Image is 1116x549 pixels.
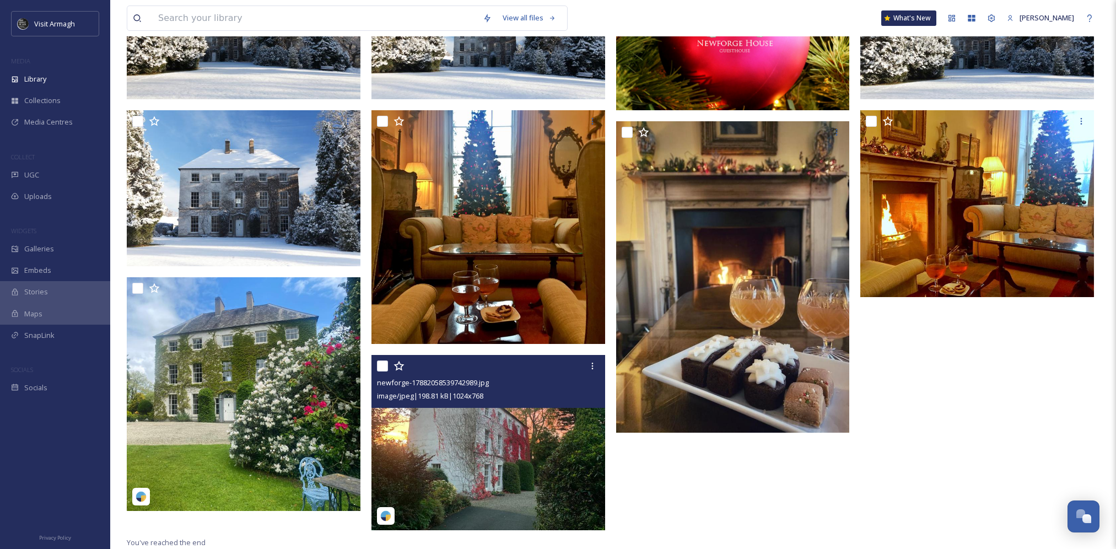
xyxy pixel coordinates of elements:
button: Open Chat [1068,500,1099,532]
span: Visit Armagh [34,19,75,29]
span: Embeds [24,265,51,276]
span: Privacy Policy [39,534,71,541]
span: newforge-17882058539742989.jpg [377,378,489,387]
span: UGC [24,170,39,180]
span: Socials [24,383,47,393]
span: Uploads [24,191,52,202]
img: NewForgeHouse-102.jpg [127,110,360,266]
span: Media Centres [24,117,73,127]
input: Search your library [153,6,477,30]
img: THE-FIRST-PLACE-VISIT-ARMAGH.COM-BLACK.jpg [18,18,29,29]
img: snapsea-logo.png [380,510,391,521]
span: Collections [24,95,61,106]
span: image/jpeg | 198.81 kB | 1024 x 768 [377,391,483,401]
a: View all files [497,7,562,29]
span: Stories [24,287,48,297]
span: [PERSON_NAME] [1020,13,1074,23]
img: MulledCider&MincePiesbyFire2.jpg [860,110,1094,297]
span: SnapLink [24,330,55,341]
img: newforge-17882058539742989.jpg [371,355,605,530]
a: What's New [881,10,936,26]
span: MEDIA [11,57,30,65]
img: MulledCiderbyFire.jpg [616,121,850,433]
img: snapsea-logo.png [136,491,147,502]
span: Galleries [24,244,54,254]
span: COLLECT [11,153,35,161]
img: MulledCideratChristmas.jpg [371,110,605,344]
span: Maps [24,309,42,319]
a: [PERSON_NAME] [1001,7,1080,29]
span: SOCIALS [11,365,33,374]
a: Privacy Policy [39,530,71,543]
span: Library [24,74,46,84]
img: newforge-17967566339457955 [127,277,360,511]
span: You've reached the end [127,537,206,547]
span: WIDGETS [11,227,36,235]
